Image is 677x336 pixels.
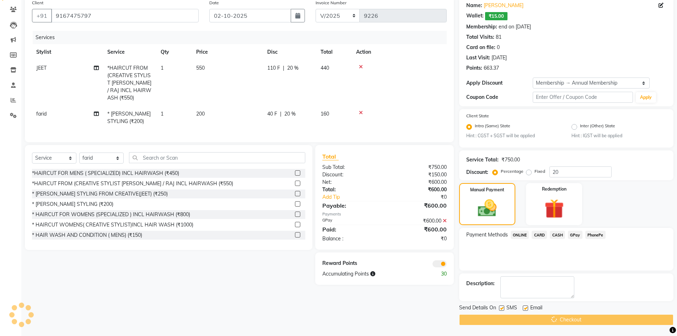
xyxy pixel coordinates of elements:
div: Membership: [466,23,497,31]
label: Fixed [534,168,545,175]
span: * [PERSON_NAME] STYLING (₹200) [107,111,151,124]
div: Total Visits: [466,33,494,41]
div: Card on file: [466,44,495,51]
span: PhonePe [585,231,606,239]
label: Percentage [501,168,523,175]
div: Paid: [317,225,385,234]
div: ₹600.00 [385,201,452,210]
div: Services [33,31,452,44]
span: 440 [321,65,329,71]
div: *HAIRCUT FROM (CREATIVE STYLIST [PERSON_NAME] / RAJ INCL HAIRWASH (₹550) [32,180,233,187]
label: Client State [466,113,489,119]
span: Payment Methods [466,231,508,239]
div: Name: [466,2,482,9]
span: *HAIRCUT FROM (CREATIVE STYLIST [PERSON_NAME] / RAJ INCL HAIRWASH (₹550) [107,65,151,101]
span: Email [530,304,542,313]
span: 1 [161,65,163,71]
div: Accumulating Points [317,270,418,278]
img: _gift.svg [538,197,570,221]
div: Points: [466,64,482,72]
th: Action [352,44,447,60]
span: SMS [506,304,517,313]
span: CARD [532,231,547,239]
div: Last Visit: [466,54,490,62]
div: ₹600.00 [385,217,452,225]
span: Total [322,153,339,160]
span: JEET [36,65,47,71]
div: ₹150.00 [385,171,452,178]
th: Qty [156,44,192,60]
span: Send Details On [459,304,496,313]
label: Redemption [542,186,566,192]
div: ₹750.00 [501,156,520,164]
div: ₹750.00 [385,164,452,171]
div: Discount: [466,169,488,176]
div: * HAIR WASH AND CONDITION ( MENS) (₹150) [32,231,142,239]
div: Wallet: [466,12,484,20]
th: Stylist [32,44,103,60]
span: GPay [568,231,582,239]
div: 0 [497,44,500,51]
img: _cash.svg [472,197,503,219]
div: * HAIRCUT FOR WOMENS (SPECIALIZED ) INCL HAIRWASH (₹800) [32,211,190,218]
span: farid [36,111,47,117]
div: 663.37 [484,64,499,72]
div: ₹600.00 [385,186,452,193]
div: ₹0 [385,235,452,242]
div: Total: [317,186,385,193]
input: Enter Offer / Coupon Code [533,92,633,103]
div: Apply Discount [466,79,533,87]
div: * HAIRCUT WOMENS( CREATIVE STYLIST)INCL HAIR WASH (₹1000) [32,221,193,229]
span: CASH [550,231,565,239]
span: 550 [196,65,205,71]
span: 110 F [267,64,280,72]
div: Payments [322,211,446,217]
div: Net: [317,178,385,186]
span: 20 % [284,110,296,118]
div: Payable: [317,201,385,210]
span: | [283,64,284,72]
span: ₹15.00 [485,12,507,20]
label: Inter (Other) State [580,123,615,131]
div: Discount: [317,171,385,178]
span: | [280,110,281,118]
input: Search by Name/Mobile/Email/Code [51,9,199,22]
div: GPay [317,217,385,225]
label: Manual Payment [470,187,504,193]
span: 40 F [267,110,277,118]
th: Service [103,44,156,60]
label: Intra (Same) State [475,123,510,131]
div: Balance : [317,235,385,242]
div: *HAIRCUT FOR MENS ( SPECIALIZED) INCL HAIRWASH (₹450) [32,170,179,177]
small: Hint : IGST will be applied [571,133,666,139]
small: Hint : CGST + SGST will be applied [466,133,561,139]
span: 20 % [287,64,299,72]
div: 81 [496,33,501,41]
a: [PERSON_NAME] [484,2,523,9]
span: 160 [321,111,329,117]
div: 30 [418,270,452,278]
button: Apply [636,92,656,103]
span: ONLINE [511,231,529,239]
th: Total [316,44,352,60]
th: Price [192,44,263,60]
a: Add Tip [317,193,396,201]
div: end on [DATE] [499,23,531,31]
div: Reward Points [317,260,385,267]
div: [DATE] [491,54,507,62]
th: Disc [263,44,316,60]
span: 200 [196,111,205,117]
div: ₹600.00 [385,178,452,186]
div: * [PERSON_NAME] STYLING (₹200) [32,201,113,208]
div: * [PERSON_NAME] STYLING FROM CREATIVE(JEET) (₹250) [32,190,168,198]
div: Coupon Code [466,94,533,101]
div: ₹0 [396,193,452,201]
div: Description: [466,280,495,287]
span: 1 [161,111,163,117]
div: Sub Total: [317,164,385,171]
input: Search or Scan [129,152,305,163]
div: Service Total: [466,156,499,164]
div: ₹600.00 [385,225,452,234]
button: +91 [32,9,52,22]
